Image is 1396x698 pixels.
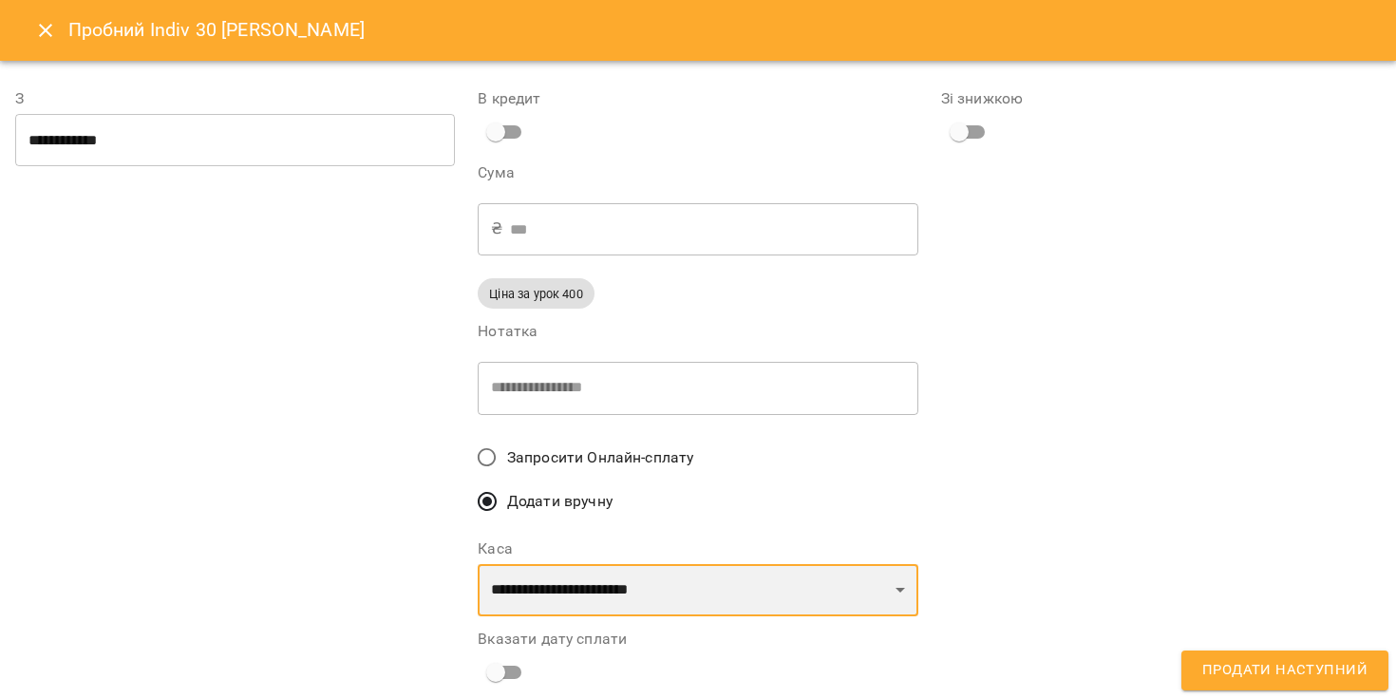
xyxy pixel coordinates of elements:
h6: Пробний Indiv 30 [PERSON_NAME] [68,15,365,45]
label: В кредит [478,91,917,106]
label: Нотатка [478,324,917,339]
span: Запросити Онлайн-сплату [507,446,693,469]
label: Вказати дату сплати [478,632,917,647]
label: З [15,91,455,106]
span: Ціна за урок 400 [478,285,594,303]
label: Сума [478,165,917,180]
label: Зі знижкою [941,91,1381,106]
span: Додати вручну [507,490,613,513]
button: Close [23,8,68,53]
span: Продати наступний [1202,658,1368,683]
label: Каса [478,541,917,557]
button: Продати наступний [1181,651,1388,690]
p: ₴ [491,217,502,240]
